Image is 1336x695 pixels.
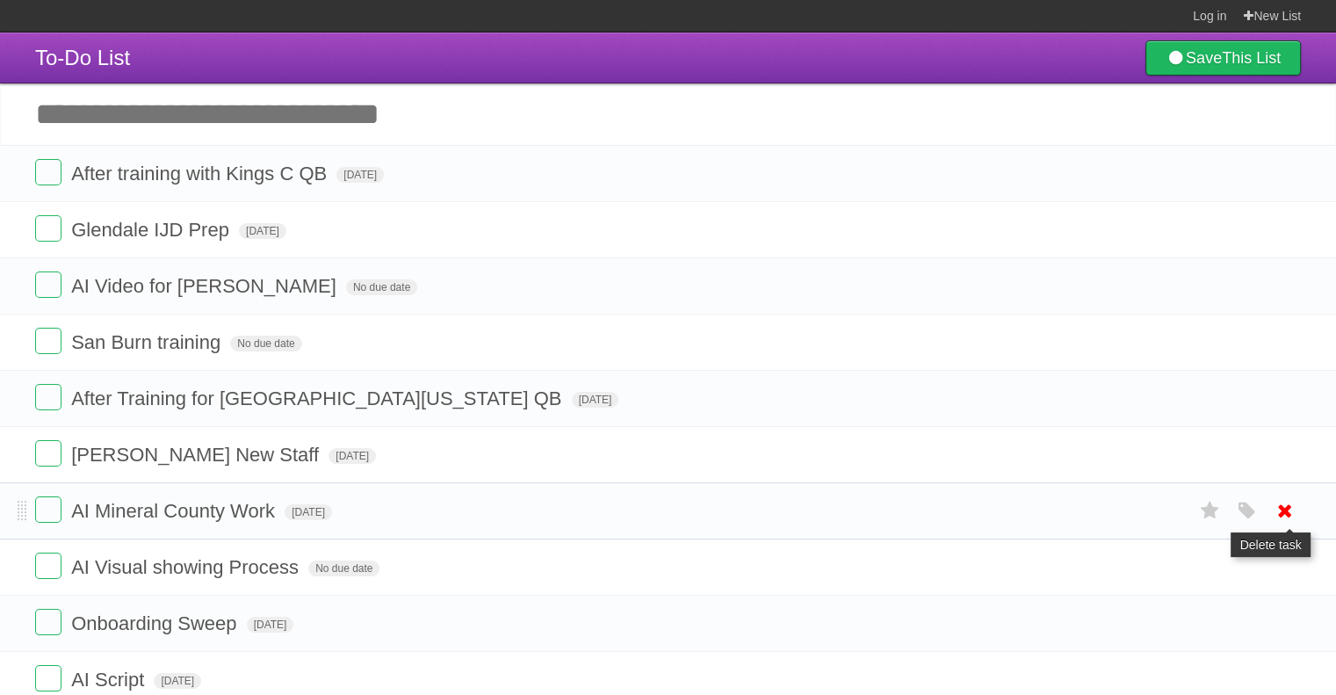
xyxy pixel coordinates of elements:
span: Glendale IJD Prep [71,219,234,241]
label: Done [35,159,61,185]
span: AI Script [71,669,148,691]
span: [DATE] [329,448,376,464]
span: AI Video for [PERSON_NAME] [71,275,341,297]
span: No due date [346,279,417,295]
span: To-Do List [35,46,130,69]
label: Done [35,665,61,691]
label: Star task [1194,496,1227,525]
span: AI Visual showing Process [71,556,303,578]
span: Onboarding Sweep [71,612,241,634]
span: [DATE] [336,167,384,183]
label: Done [35,271,61,298]
span: No due date [230,336,301,351]
span: After Training for [GEOGRAPHIC_DATA][US_STATE] QB [71,387,566,409]
span: [DATE] [239,223,286,239]
label: Done [35,384,61,410]
span: [DATE] [247,617,294,633]
b: This List [1222,49,1281,67]
label: Done [35,328,61,354]
span: After training with Kings C QB [71,163,331,185]
span: AI Mineral County Work [71,500,279,522]
span: [DATE] [572,392,619,408]
a: SaveThis List [1145,40,1301,76]
label: Done [35,440,61,467]
span: [PERSON_NAME] New Staff [71,444,323,466]
label: Done [35,496,61,523]
label: Done [35,609,61,635]
label: Done [35,215,61,242]
label: Done [35,553,61,579]
span: San Burn training [71,331,225,353]
span: No due date [308,561,379,576]
span: [DATE] [285,504,332,520]
span: [DATE] [154,673,201,689]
